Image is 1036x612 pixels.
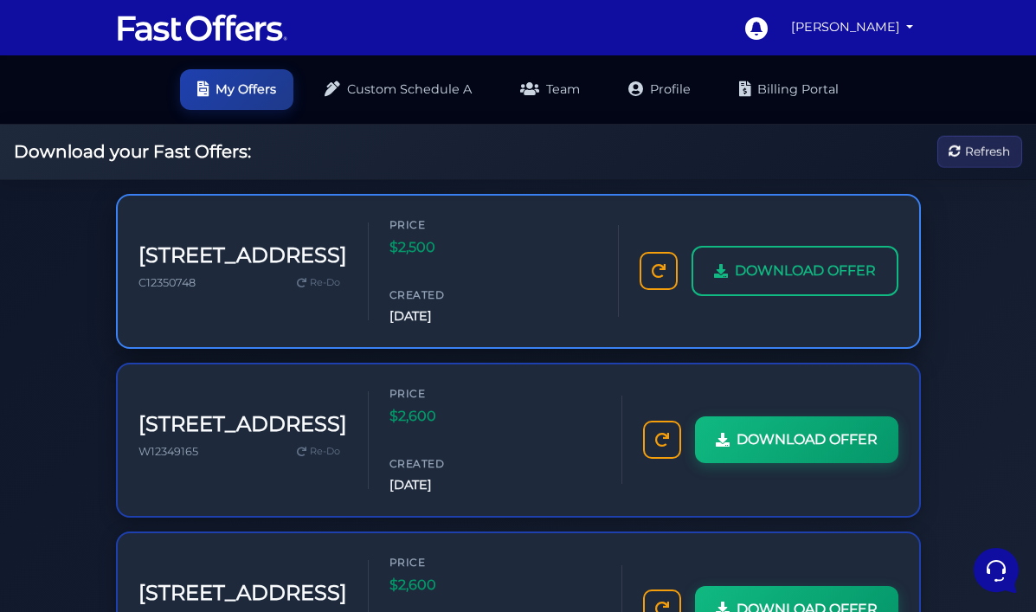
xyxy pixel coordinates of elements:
span: Price [389,554,493,570]
span: Aura [73,125,274,142]
span: $2,600 [389,405,493,428]
h2: Download your Fast Offers: [14,141,251,162]
a: My Offers [180,69,293,110]
h3: [STREET_ADDRESS] [138,581,347,606]
button: Start a Conversation [28,177,319,211]
span: Created [389,455,493,472]
span: $2,600 [389,574,493,596]
span: Re-Do [310,444,340,460]
a: Team [503,69,597,110]
p: [DATE] [285,125,319,140]
a: DOWNLOAD OFFER [692,246,898,296]
button: Refresh [937,136,1022,168]
a: Billing Portal [722,69,856,110]
h3: [STREET_ADDRESS] [138,243,347,268]
a: Open Help Center [216,246,319,260]
span: Price [389,385,493,402]
button: Help [226,453,332,493]
a: Custom Schedule A [307,69,489,110]
span: Your Conversations [28,97,140,111]
span: Start a Conversation [125,187,242,201]
span: [DATE] [389,306,493,326]
a: Profile [611,69,708,110]
h3: [STREET_ADDRESS] [138,412,347,437]
span: DOWNLOAD OFFER [737,428,878,451]
span: W12349165 [138,445,198,458]
input: Search for an Article... [39,283,283,300]
p: Messages [149,477,198,493]
button: Home [14,453,120,493]
a: See all [280,97,319,111]
p: You: can I use fast offer from realtor.caÉ [73,145,274,163]
a: Re-Do [290,441,347,463]
span: Price [389,216,493,233]
span: C12350748 [138,276,196,289]
iframe: Customerly Messenger Launcher [970,544,1022,596]
span: Refresh [965,142,1010,161]
img: dark [28,126,62,161]
button: Messages [120,453,227,493]
p: Home [52,477,81,493]
span: Find an Answer [28,246,118,260]
p: Help [268,477,291,493]
a: [PERSON_NAME] [784,10,921,44]
a: Re-Do [290,272,347,294]
a: DOWNLOAD OFFER [695,416,898,463]
h2: Hello [PERSON_NAME] 👋 [14,14,291,69]
a: AuraYou:can I use fast offer from realtor.caÉ[DATE] [21,118,325,170]
span: [DATE] [389,475,493,495]
span: DOWNLOAD OFFER [735,260,876,282]
span: $2,500 [389,236,493,259]
span: Created [389,287,493,303]
span: Re-Do [310,275,340,291]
